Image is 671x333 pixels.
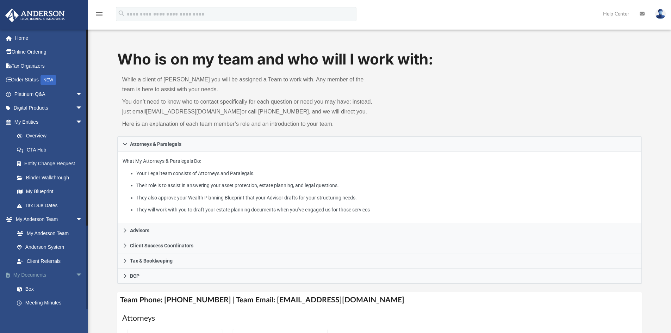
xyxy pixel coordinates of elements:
[76,212,90,227] span: arrow_drop_down
[130,228,149,233] span: Advisors
[123,157,637,214] p: What My Attorneys & Paralegals Do:
[130,142,181,147] span: Attorneys & Paralegals
[117,49,642,70] h1: Who is on my team and who will I work with:
[655,9,666,19] img: User Pic
[117,238,642,253] a: Client Success Coordinators
[117,152,642,223] div: Attorneys & Paralegals
[117,223,642,238] a: Advisors
[3,8,67,22] img: Anderson Advisors Platinum Portal
[10,254,90,268] a: Client Referrals
[5,59,93,73] a: Tax Organizers
[136,193,636,202] li: They also approve your Wealth Planning Blueprint that your Advisor drafts for your structuring ne...
[5,115,93,129] a: My Entitiesarrow_drop_down
[146,109,241,115] a: [EMAIL_ADDRESS][DOMAIN_NAME]
[136,205,636,214] li: They will work with you to draft your estate planning documents when you’ve engaged us for those ...
[136,181,636,190] li: Their role is to assist in answering your asset protection, estate planning, and legal questions.
[10,143,93,157] a: CTA Hub
[10,157,93,171] a: Entity Change Request
[10,226,86,240] a: My Anderson Team
[10,185,90,199] a: My Blueprint
[76,268,90,283] span: arrow_drop_down
[118,10,125,17] i: search
[76,87,90,101] span: arrow_drop_down
[5,45,93,59] a: Online Ordering
[10,198,93,212] a: Tax Due Dates
[117,269,642,284] a: BCP
[41,75,56,85] div: NEW
[5,101,93,115] a: Digital Productsarrow_drop_down
[10,129,93,143] a: Overview
[130,258,173,263] span: Tax & Bookkeeping
[117,136,642,152] a: Attorneys & Paralegals
[117,292,642,308] h4: Team Phone: [PHONE_NUMBER] | Team Email: [EMAIL_ADDRESS][DOMAIN_NAME]
[10,296,93,310] a: Meeting Minutes
[5,31,93,45] a: Home
[136,169,636,178] li: Your Legal team consists of Attorneys and Paralegals.
[117,253,642,269] a: Tax & Bookkeeping
[10,171,93,185] a: Binder Walkthrough
[95,13,104,18] a: menu
[122,313,637,323] h1: Attorneys
[5,212,90,227] a: My Anderson Teamarrow_drop_down
[122,97,375,117] p: You don’t need to know who to contact specifically for each question or need you may have; instea...
[95,10,104,18] i: menu
[10,240,90,254] a: Anderson System
[130,243,193,248] span: Client Success Coordinators
[5,87,93,101] a: Platinum Q&Aarrow_drop_down
[5,268,93,282] a: My Documentsarrow_drop_down
[10,282,90,296] a: Box
[122,75,375,94] p: While a client of [PERSON_NAME] you will be assigned a Team to work with. Any member of the team ...
[122,119,375,129] p: Here is an explanation of each team member’s role and an introduction to your team.
[76,101,90,116] span: arrow_drop_down
[130,273,139,278] span: BCP
[76,115,90,129] span: arrow_drop_down
[5,73,93,87] a: Order StatusNEW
